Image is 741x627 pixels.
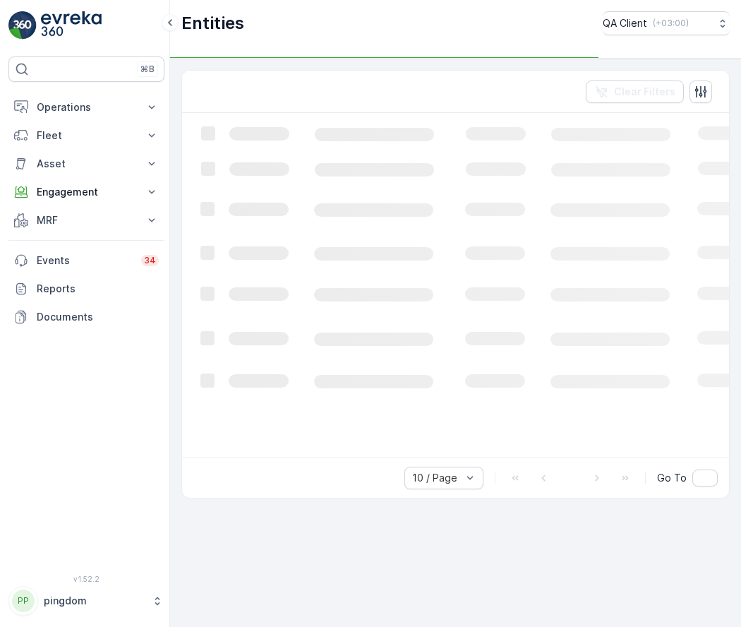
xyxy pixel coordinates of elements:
[8,246,164,275] a: Events34
[37,129,136,143] p: Fleet
[144,255,156,266] p: 34
[8,11,37,40] img: logo
[37,253,133,268] p: Events
[37,213,136,227] p: MRF
[603,16,647,30] p: QA Client
[657,471,687,485] span: Go To
[37,185,136,199] p: Engagement
[8,586,164,616] button: PPpingdom
[8,303,164,331] a: Documents
[8,275,164,303] a: Reports
[140,64,155,75] p: ⌘B
[614,85,675,99] p: Clear Filters
[8,121,164,150] button: Fleet
[37,310,159,324] p: Documents
[181,12,244,35] p: Entities
[603,11,730,35] button: QA Client(+03:00)
[653,18,689,29] p: ( +03:00 )
[8,206,164,234] button: MRF
[37,100,136,114] p: Operations
[8,575,164,583] span: v 1.52.2
[586,80,684,103] button: Clear Filters
[8,178,164,206] button: Engagement
[44,594,145,608] p: pingdom
[8,150,164,178] button: Asset
[41,11,102,40] img: logo_light-DOdMpM7g.png
[37,282,159,296] p: Reports
[8,93,164,121] button: Operations
[12,590,35,612] div: PP
[37,157,136,171] p: Asset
